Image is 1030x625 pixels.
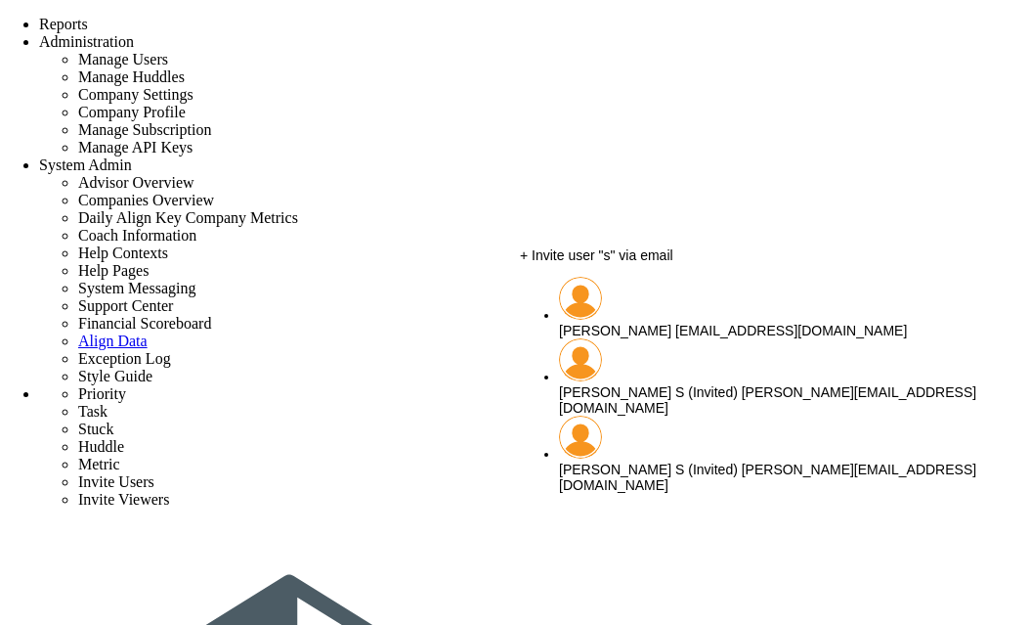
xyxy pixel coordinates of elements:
span: System Admin [39,156,132,173]
span: Company Settings [78,86,193,103]
span: Exception Log [78,350,171,367]
span: Manage Subscription [78,121,211,138]
span: Priority [78,385,126,402]
span: Manage API Keys [78,139,193,156]
span: Metric [78,456,120,472]
span: [EMAIL_ADDRESS][DOMAIN_NAME] [675,323,907,338]
span: Companies Overview [78,192,214,208]
span: Huddle [78,438,124,455]
span: Manage Huddles [78,68,185,85]
span: Task [78,403,107,420]
span: [PERSON_NAME][EMAIL_ADDRESS][DOMAIN_NAME] [559,384,976,416]
a: Align Data [78,333,148,349]
span: [PERSON_NAME] S (Invited) [559,462,738,477]
span: + Invite user "s" via email [520,247,673,263]
span: [PERSON_NAME][EMAIL_ADDRESS][DOMAIN_NAME] [559,462,976,493]
span: Invite Users [78,473,154,490]
span: Support Center [78,297,173,314]
span: [PERSON_NAME] [559,323,671,338]
span: System Messaging [78,280,195,296]
span: Company Profile [78,104,186,120]
span: Administration [39,33,134,50]
span: Coach Information [78,227,196,244]
span: Invite Viewers [78,491,169,508]
span: Style Guide [78,368,152,384]
img: Megha S (Invited) [559,338,602,381]
span: Manage Users [78,51,168,67]
img: Sudhir Dakshinamurthy [559,277,602,320]
span: [PERSON_NAME] S (Invited) [559,384,738,400]
img: Vivek S (Invited) [559,416,602,459]
span: Stuck [78,421,113,437]
span: Advisor Overview [78,174,194,191]
span: Help Contexts [78,245,168,261]
span: Financial Scoreboard [78,315,211,332]
span: Help Pages [78,262,149,279]
span: Reports [39,16,88,32]
span: Daily Align Key Company Metrics [78,209,298,226]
